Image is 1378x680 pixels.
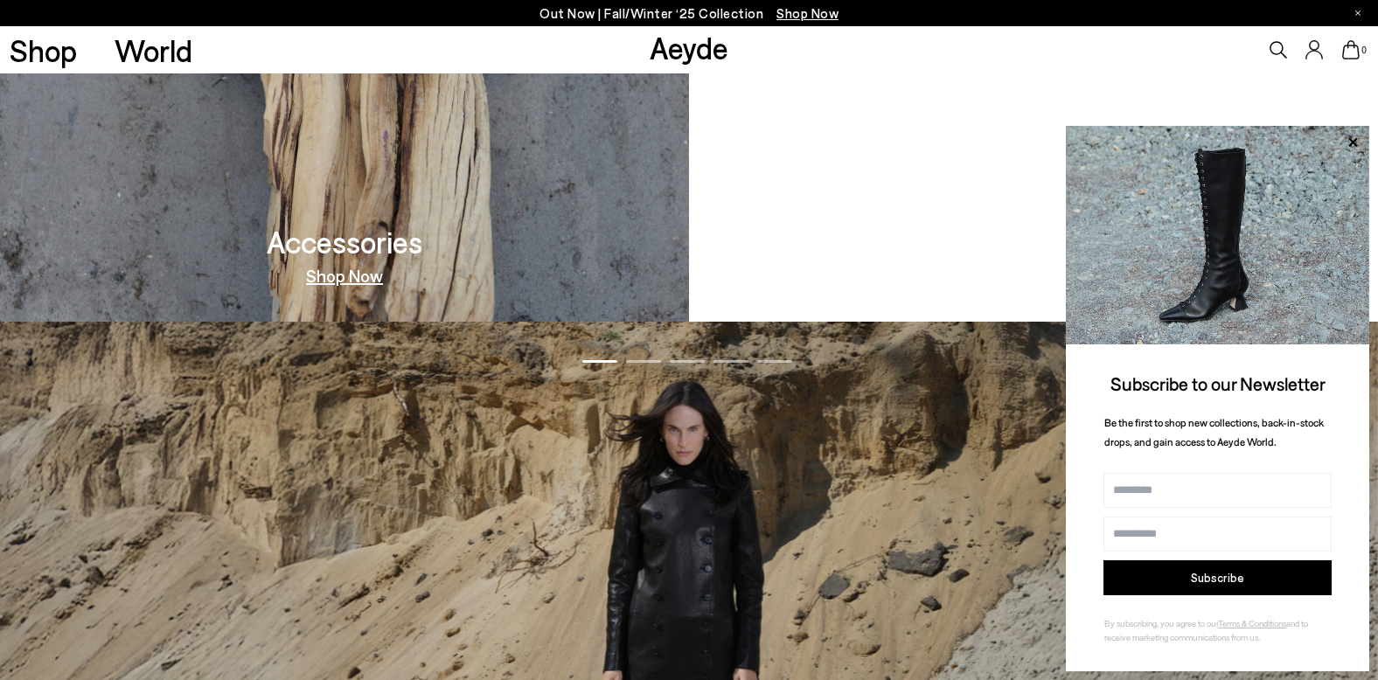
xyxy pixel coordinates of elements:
a: World [115,35,192,66]
span: Be the first to shop new collections, back-in-stock drops, and gain access to Aeyde World. [1104,416,1324,448]
a: Aeyde [650,29,728,66]
img: 2a6287a1333c9a56320fd6e7b3c4a9a9.jpg [1066,126,1369,344]
a: Shop Now [995,267,1072,284]
button: Subscribe [1103,560,1332,595]
span: Go to slide 3 [670,360,705,363]
span: Go to slide 4 [713,360,748,363]
h3: Moccasin Capsule [915,226,1152,257]
a: 0 [1342,40,1360,59]
span: Go to slide 5 [757,360,792,363]
span: By subscribing, you agree to our [1104,618,1218,628]
a: Shop [10,35,77,66]
a: Terms & Conditions [1218,618,1286,628]
p: Out Now | Fall/Winter ‘25 Collection [539,3,839,24]
span: 0 [1360,45,1368,55]
span: Navigate to /collections/new-in [776,5,839,21]
span: Go to slide 1 [582,360,617,363]
span: Subscribe to our Newsletter [1110,372,1326,394]
span: Go to slide 2 [626,360,661,363]
h3: Accessories [267,226,422,257]
a: Shop Now [306,267,383,284]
